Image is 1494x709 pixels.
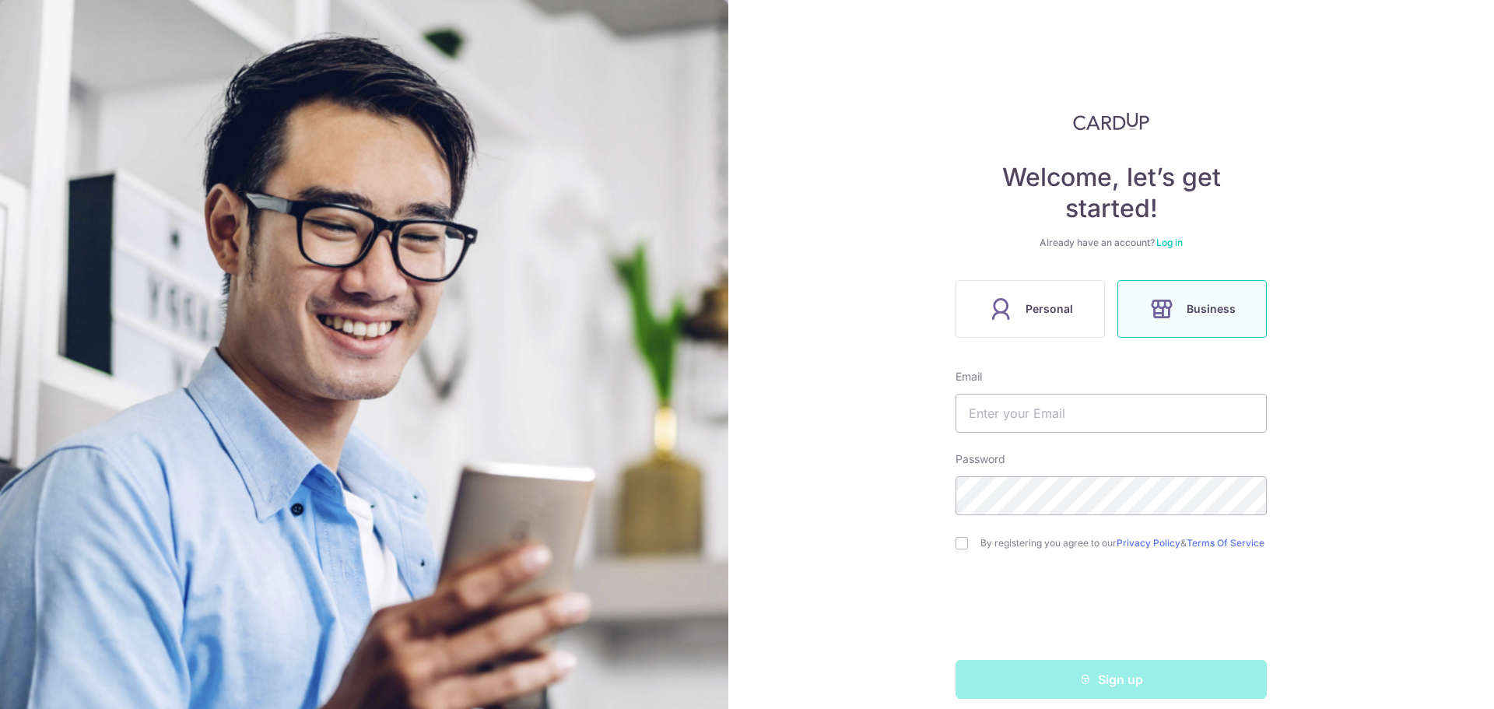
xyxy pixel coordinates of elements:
[956,369,982,384] label: Email
[993,581,1229,641] iframe: reCAPTCHA
[1117,537,1180,549] a: Privacy Policy
[1111,280,1273,338] a: Business
[956,162,1267,224] h4: Welcome, let’s get started!
[1187,300,1236,318] span: Business
[980,537,1267,549] label: By registering you agree to our &
[1073,112,1149,131] img: CardUp Logo
[956,237,1267,249] div: Already have an account?
[1026,300,1073,318] span: Personal
[956,394,1267,433] input: Enter your Email
[956,451,1005,467] label: Password
[949,280,1111,338] a: Personal
[1187,537,1264,549] a: Terms Of Service
[1156,237,1183,248] a: Log in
